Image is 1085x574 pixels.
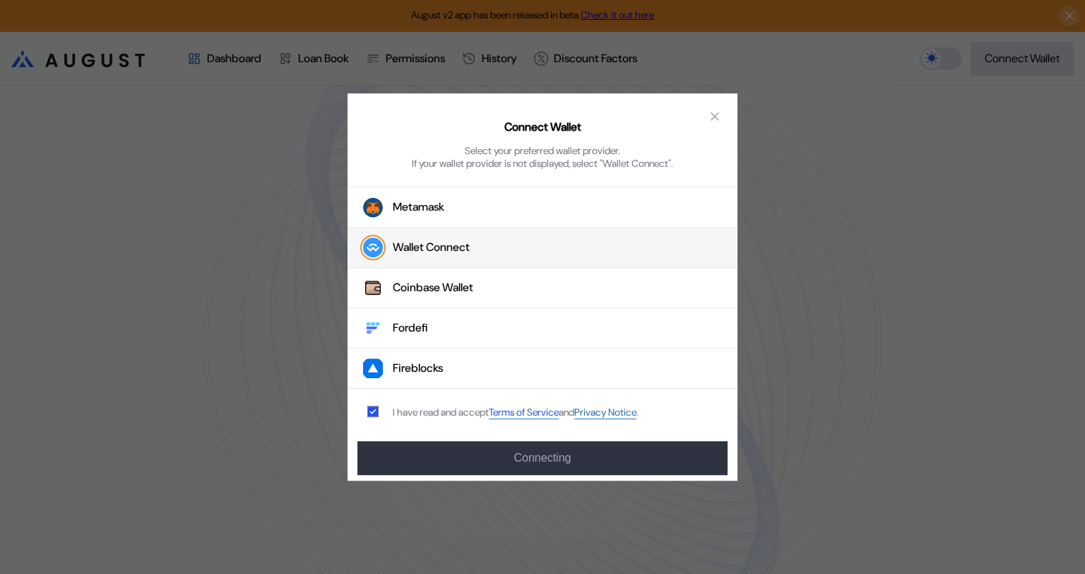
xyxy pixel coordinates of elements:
[559,406,574,419] span: and
[348,348,737,389] button: FireblocksFireblocks
[504,120,581,135] h2: Connect Wallet
[348,308,737,348] button: FordefiFordefi
[393,281,473,295] div: Coinbase Wallet
[489,406,559,419] a: Terms of Service
[363,318,383,338] img: Fordefi
[363,278,383,298] img: Coinbase Wallet
[348,228,737,268] button: Wallet Connect
[574,406,636,419] a: Privacy Notice
[357,441,728,475] button: Connecting
[393,406,639,419] div: I have read and accept .
[393,200,444,215] div: Metamask
[393,361,443,376] div: Fireblocks
[465,144,620,157] div: Select your preferred wallet provider.
[363,358,383,378] img: Fireblocks
[348,187,737,228] button: Metamask
[704,105,726,127] button: close modal
[393,321,428,336] div: Fordefi
[348,268,737,308] button: Coinbase WalletCoinbase Wallet
[412,157,673,170] div: If your wallet provider is not displayed, select "Wallet Connect".
[393,240,470,255] div: Wallet Connect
